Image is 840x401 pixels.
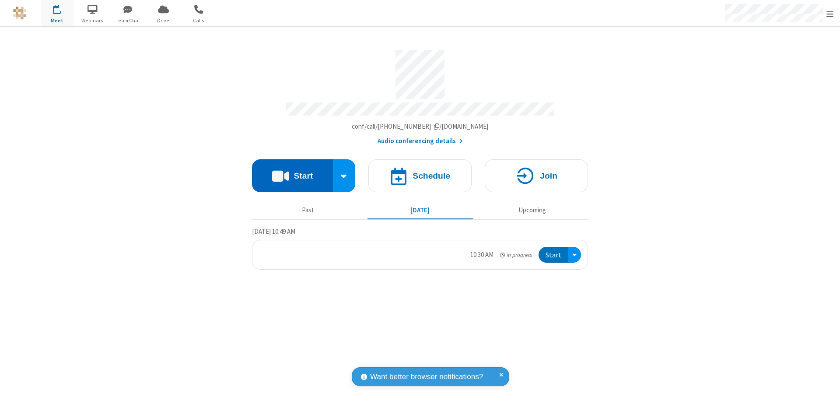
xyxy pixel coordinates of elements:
[112,17,144,25] span: Team Chat
[252,227,295,236] span: [DATE] 10:49 AM
[485,159,588,192] button: Join
[378,136,463,146] button: Audio conferencing details
[59,5,65,11] div: 1
[370,371,483,383] span: Want better browser notifications?
[182,17,215,25] span: Calls
[252,159,333,192] button: Start
[333,159,356,192] div: Start conference options
[568,247,581,263] div: Open menu
[252,226,588,270] section: Today's Meetings
[540,172,557,180] h4: Join
[413,172,450,180] h4: Schedule
[352,122,489,130] span: Copy my meeting room link
[41,17,73,25] span: Meet
[147,17,180,25] span: Drive
[255,202,361,218] button: Past
[76,17,109,25] span: Webinars
[252,43,588,146] section: Account details
[500,251,532,259] em: in progress
[539,247,568,263] button: Start
[352,122,489,132] button: Copy my meeting room linkCopy my meeting room link
[294,172,313,180] h4: Start
[367,202,473,218] button: [DATE]
[818,378,833,395] iframe: Chat
[479,202,585,218] button: Upcoming
[470,250,493,260] div: 10:30 AM
[368,159,472,192] button: Schedule
[13,7,26,20] img: QA Selenium DO NOT DELETE OR CHANGE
